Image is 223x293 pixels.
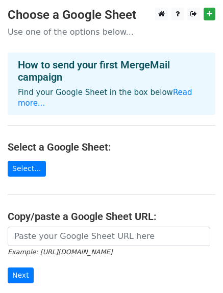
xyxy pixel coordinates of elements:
[18,87,205,109] p: Find your Google Sheet in the box below
[18,59,205,83] h4: How to send your first MergeMail campaign
[8,161,46,177] a: Select...
[8,27,215,37] p: Use one of the options below...
[8,8,215,22] h3: Choose a Google Sheet
[18,88,192,108] a: Read more...
[8,141,215,153] h4: Select a Google Sheet:
[8,248,112,256] small: Example: [URL][DOMAIN_NAME]
[8,227,210,246] input: Paste your Google Sheet URL here
[8,210,215,223] h4: Copy/paste a Google Sheet URL:
[8,267,34,283] input: Next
